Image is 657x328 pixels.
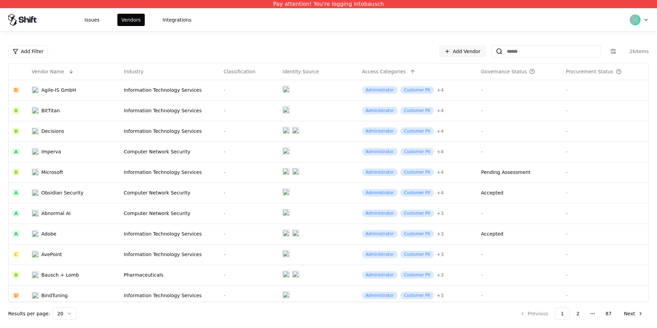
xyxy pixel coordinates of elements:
[400,189,434,197] div: Customer PII
[32,128,39,135] img: Decisions
[600,307,617,320] button: 87
[283,68,319,75] div: Identity Source
[283,168,289,175] img: entra.microsoft.com
[41,189,83,196] div: Obsidian Security
[223,169,274,176] div: -
[437,189,444,196] button: +4
[566,169,644,176] div: -
[362,292,398,299] div: Administrator
[32,169,39,176] img: Microsoft
[400,107,434,114] div: Customer PII
[13,128,20,135] div: B
[8,310,50,317] p: Results per page:
[566,230,644,237] div: -
[362,127,398,135] div: Administrator
[400,271,434,279] div: Customer PII
[437,230,444,237] button: +3
[283,127,289,134] img: entra.microsoft.com
[555,307,570,320] button: 1
[400,168,434,176] div: Customer PII
[292,168,299,175] img: microsoft365.com
[481,251,558,258] div: -
[437,128,444,135] button: +4
[514,307,649,320] nav: pagination
[32,87,39,93] img: Agile-IS GmbH
[400,230,434,238] div: Customer PII
[566,272,644,278] div: -
[481,230,503,237] div: Accepted
[41,128,64,135] div: Decisions
[566,148,644,155] div: -
[292,230,299,237] img: microsoft365.com
[283,106,289,113] img: entra.microsoft.com
[124,189,216,196] div: Computer Network Security
[283,189,289,195] img: entra.microsoft.com
[41,107,60,114] div: BitTitan
[362,251,398,258] div: Administrator
[13,107,20,114] div: B
[223,292,274,299] div: -
[223,189,274,196] div: -
[13,189,20,196] div: A
[437,107,444,114] div: + 4
[362,189,398,197] div: Administrator
[292,271,299,278] img: microsoft365.com
[124,169,216,176] div: Information Technology Services
[124,148,216,155] div: Computer Network Security
[481,272,558,278] div: -
[362,230,398,238] div: Administrator
[41,251,62,258] div: AvePoint
[223,87,274,93] div: -
[437,251,444,258] div: + 3
[362,148,398,155] div: Administrator
[124,87,216,93] div: Information Technology Services
[124,128,216,135] div: Information Technology Services
[8,45,48,58] button: Add Filter
[13,169,20,176] div: B
[41,272,79,278] div: Bausch + Lomb
[124,292,216,299] div: Information Technology Services
[32,107,39,114] img: BitTitan
[437,292,444,299] div: + 3
[223,68,255,75] div: Classification
[481,169,530,176] div: Pending Assessment
[362,86,398,94] div: Administrator
[437,189,444,196] div: + 4
[437,210,444,217] div: + 3
[437,128,444,135] div: + 4
[124,210,216,217] div: Computer Network Security
[400,292,434,299] div: Customer PII
[481,292,558,299] div: -
[437,148,444,155] button: +4
[223,128,274,135] div: -
[292,127,299,134] img: microsoft365.com
[437,107,444,114] button: +4
[437,272,444,278] button: +3
[437,230,444,237] div: + 3
[283,291,289,298] img: entra.microsoft.com
[41,210,71,217] div: Abnormal AI
[400,127,434,135] div: Customer PII
[32,189,39,196] img: Obsidian Security
[437,210,444,217] button: +3
[481,107,558,114] div: -
[13,292,20,299] div: D
[41,230,56,237] div: Adobe
[223,251,274,258] div: -
[481,68,527,75] div: Governance Status
[362,107,398,114] div: Administrator
[362,168,398,176] div: Administrator
[13,251,20,258] div: C
[566,68,613,75] div: Procurement Status
[283,230,289,237] img: entra.microsoft.com
[481,87,558,93] div: -
[13,87,20,93] div: D
[400,148,434,155] div: Customer PII
[41,87,76,93] div: Agile-IS GmbH
[32,251,39,258] img: AvePoint
[437,292,444,299] button: +3
[223,230,274,237] div: -
[621,48,649,55] div: 2k items
[400,86,434,94] div: Customer PII
[80,14,104,26] button: Issues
